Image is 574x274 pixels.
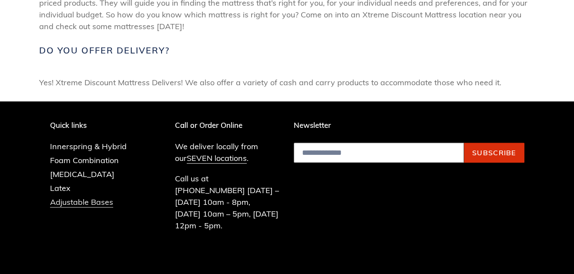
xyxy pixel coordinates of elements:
button: Subscribe [464,143,524,163]
span: Do you offer Delivery? [39,45,170,56]
a: SEVEN locations [187,153,247,164]
a: Latex [50,183,70,193]
p: We deliver locally from our . [175,140,281,164]
p: Call us at [PHONE_NUMBER] [DATE] – [DATE] 10am - 8pm, [DATE] 10am – 5pm, [DATE] 12pm - 5pm. [175,173,281,231]
a: Foam Combination [50,155,119,165]
a: Innerspring & Hybrid [50,141,127,151]
input: Email address [294,143,464,163]
a: Adjustable Bases [50,197,113,207]
a: [MEDICAL_DATA] [50,169,114,179]
span: Subscribe [472,148,516,157]
p: Newsletter [294,121,524,130]
p: Call or Order Online [175,121,281,130]
span: Yes! Xtreme Discount Mattress Delivers! We also offer a variety of cash and carry products to acc... [39,77,535,88]
p: Quick links [50,121,140,130]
